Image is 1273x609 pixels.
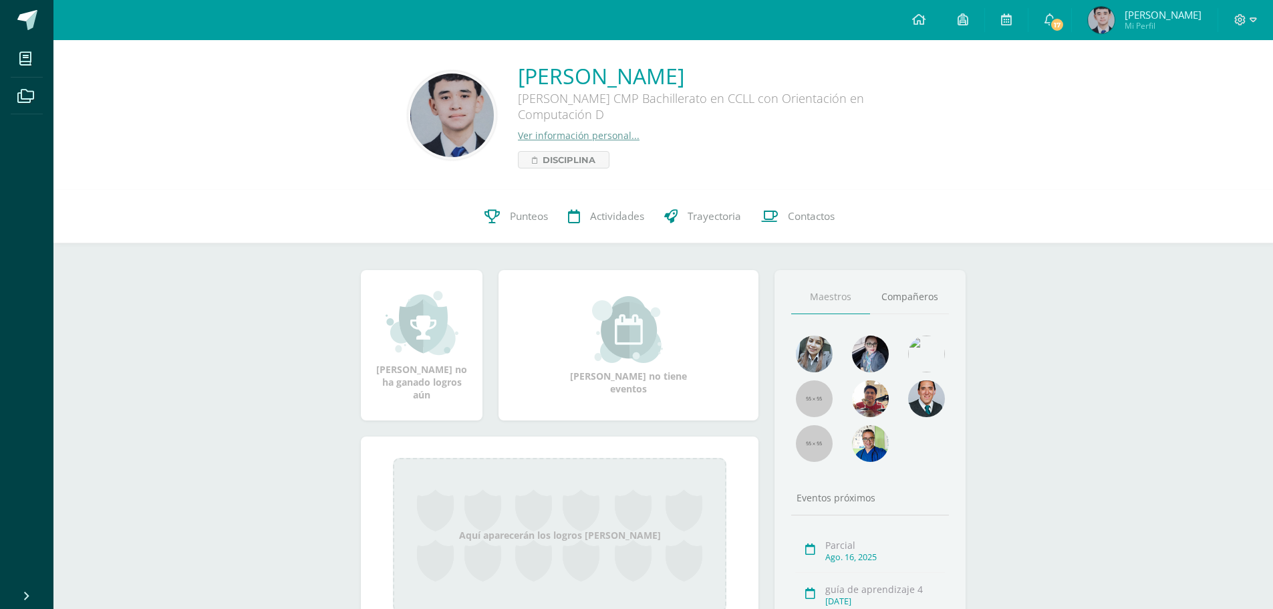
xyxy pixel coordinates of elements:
a: Maestros [791,280,870,314]
a: Disciplina [518,151,609,168]
span: Disciplina [543,152,595,168]
img: ec2950893b7bc245384f0d59520ec351.png [1088,7,1115,33]
img: c25c8a4a46aeab7e345bf0f34826bacf.png [908,336,945,372]
img: achievement_small.png [386,289,458,356]
img: b8baad08a0802a54ee139394226d2cf3.png [852,336,889,372]
div: [DATE] [825,596,945,607]
span: Contactos [788,209,835,223]
div: Parcial [825,539,945,552]
div: Eventos próximos [791,491,949,504]
img: 11152eb22ca3048aebc25a5ecf6973a7.png [852,380,889,417]
span: 17 [1050,17,1065,32]
div: Ago. 16, 2025 [825,552,945,563]
img: 10741f48bcca31577cbcd80b61dad2f3.png [852,425,889,462]
span: [PERSON_NAME] [1125,8,1201,21]
div: [PERSON_NAME] no tiene eventos [562,296,696,395]
a: Ver información personal... [518,129,640,142]
span: Trayectoria [688,209,741,223]
a: Contactos [751,190,845,243]
a: Punteos [474,190,558,243]
div: guía de aprendizaje 4 [825,583,945,596]
img: 45bd7986b8947ad7e5894cbc9b781108.png [796,336,833,372]
span: Punteos [510,209,548,223]
span: Actividades [590,209,644,223]
img: eec80b72a0218df6e1b0c014193c2b59.png [908,380,945,417]
span: Mi Perfil [1125,20,1201,31]
img: 55x55 [796,425,833,462]
div: [PERSON_NAME] CMP Bachillerato en CCLL con Orientación en Computación D [518,90,919,129]
a: Compañeros [870,280,949,314]
a: Trayectoria [654,190,751,243]
img: fc1e131258630fc86dd76be4fae33a2a.png [410,74,494,157]
a: [PERSON_NAME] [518,62,919,90]
div: [PERSON_NAME] no ha ganado logros aún [374,289,469,401]
img: 55x55 [796,380,833,417]
a: Actividades [558,190,654,243]
img: event_small.png [592,296,665,363]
